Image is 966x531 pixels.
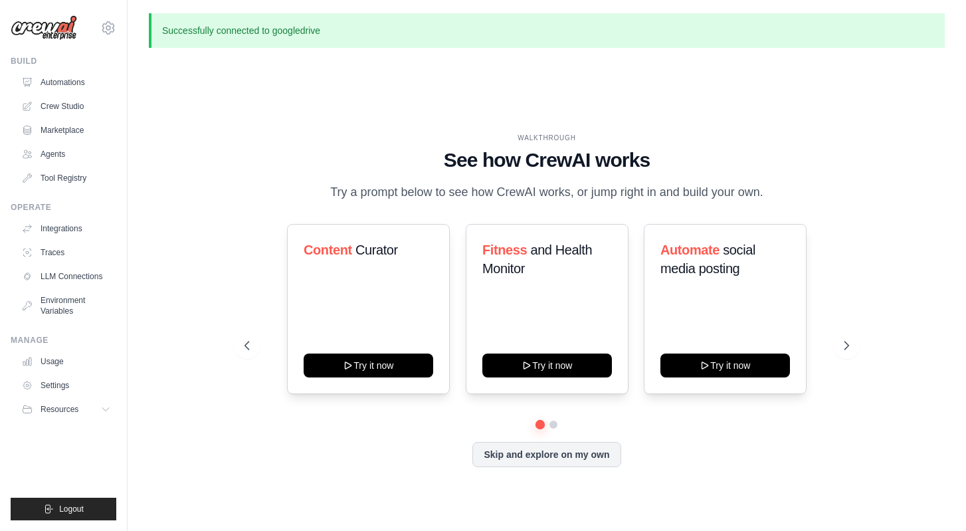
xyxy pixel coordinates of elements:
[59,504,84,514] span: Logout
[324,183,770,202] p: Try a prompt below to see how CrewAI works, or jump right in and build your own.
[11,498,116,520] button: Logout
[16,399,116,420] button: Resources
[16,375,116,396] a: Settings
[660,243,720,257] span: Automate
[16,144,116,165] a: Agents
[660,354,790,377] button: Try it now
[482,243,527,257] span: Fitness
[660,243,755,276] span: social media posting
[41,404,78,415] span: Resources
[16,290,116,322] a: Environment Variables
[482,243,592,276] span: and Health Monitor
[304,354,433,377] button: Try it now
[11,56,116,66] div: Build
[16,120,116,141] a: Marketplace
[16,351,116,372] a: Usage
[244,133,849,143] div: WALKTHROUGH
[304,243,352,257] span: Content
[16,218,116,239] a: Integrations
[16,266,116,287] a: LLM Connections
[244,148,849,172] h1: See how CrewAI works
[355,243,398,257] span: Curator
[16,167,116,189] a: Tool Registry
[16,242,116,263] a: Traces
[149,13,945,48] p: Successfully connected to googledrive
[482,354,612,377] button: Try it now
[472,442,621,467] button: Skip and explore on my own
[11,335,116,346] div: Manage
[11,202,116,213] div: Operate
[11,15,77,41] img: Logo
[16,96,116,117] a: Crew Studio
[16,72,116,93] a: Automations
